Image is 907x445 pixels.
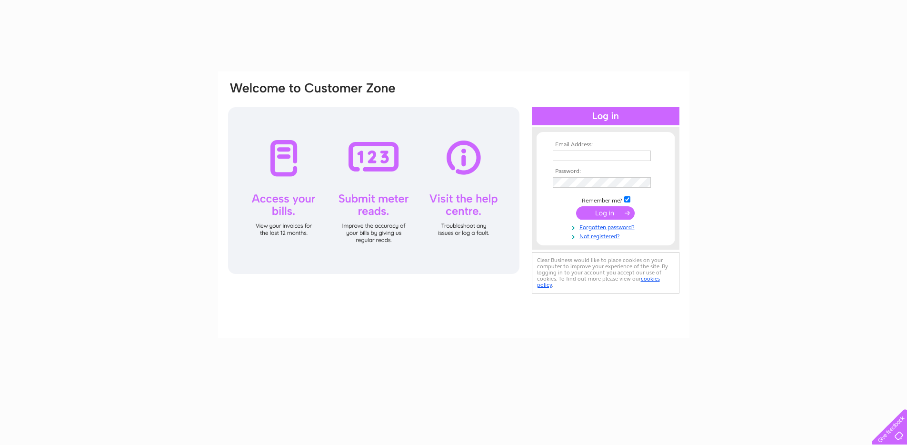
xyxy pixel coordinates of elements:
[550,195,661,204] td: Remember me?
[553,231,661,240] a: Not registered?
[553,222,661,231] a: Forgotten password?
[576,206,635,220] input: Submit
[532,252,679,293] div: Clear Business would like to place cookies on your computer to improve your experience of the sit...
[537,275,660,288] a: cookies policy
[550,142,661,148] th: Email Address:
[550,168,661,175] th: Password:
